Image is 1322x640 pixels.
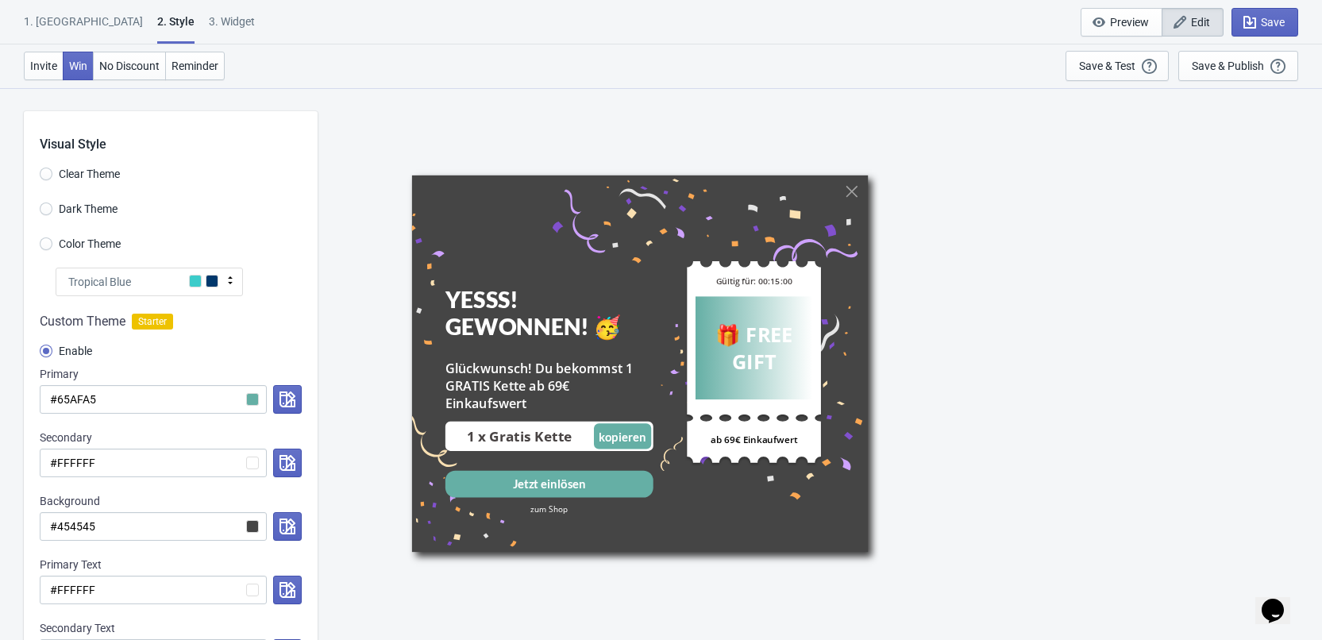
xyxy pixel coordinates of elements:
div: 🎁 FREE GIFT [698,321,810,375]
span: Reminder [172,60,218,72]
span: Edit [1191,16,1210,29]
div: ab 69€ Einkaufwert [695,422,812,457]
button: Save [1231,8,1298,37]
div: Glückwunsch! Du bekommst 1 GRATIS Kette ab 69€ Einkaufswert [445,360,653,412]
button: Invite [24,52,64,80]
button: Save & Publish [1178,51,1298,81]
span: Custom Theme [40,312,125,331]
span: No Discount [99,60,160,72]
div: Jetzt einlösen [512,476,585,492]
div: Background [40,493,302,509]
span: Starter [132,314,173,330]
div: kopieren [599,423,646,449]
div: Visual Style [40,111,318,154]
div: Primary Text [40,557,302,573]
div: Save & Test [1079,60,1135,72]
button: Save & Test [1066,51,1169,81]
div: Gültig für: 00:15:00 [695,267,812,296]
span: Enable [59,343,92,359]
button: Preview [1081,8,1162,37]
div: 2 . Style [157,13,195,44]
span: Clear Theme [59,166,120,182]
button: No Discount [93,52,166,80]
div: zum Shop [445,503,653,515]
span: Color Theme [59,236,121,252]
div: Secondary [40,430,302,445]
div: 3. Widget [209,13,255,41]
button: Edit [1162,8,1224,37]
span: Win [69,60,87,72]
div: 1. [GEOGRAPHIC_DATA] [24,13,143,41]
div: YESSS! GEWONNEN! 🥳 [445,286,653,340]
span: Dark Theme [59,201,118,217]
div: Primary [40,366,302,382]
button: Reminder [165,52,225,80]
div: Save & Publish [1192,60,1264,72]
span: Preview [1110,16,1149,29]
button: Win [63,52,94,80]
div: Secondary Text [40,620,302,636]
iframe: chat widget [1255,576,1306,624]
span: Tropical Blue [68,274,131,290]
span: Invite [30,60,57,72]
span: Save [1261,16,1285,29]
